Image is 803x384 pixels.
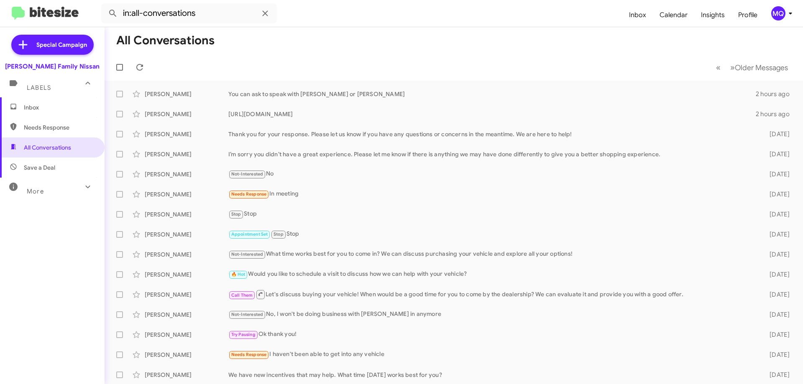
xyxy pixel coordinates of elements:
[694,3,731,27] a: Insights
[145,270,228,279] div: [PERSON_NAME]
[756,371,796,379] div: [DATE]
[756,310,796,319] div: [DATE]
[24,143,71,152] span: All Conversations
[231,252,263,257] span: Not-Interested
[27,188,44,195] span: More
[145,290,228,299] div: [PERSON_NAME]
[145,150,228,158] div: [PERSON_NAME]
[228,130,756,138] div: Thank you for your response. Please let us know if you have any questions or concerns in the mean...
[231,312,263,317] span: Not-Interested
[756,250,796,259] div: [DATE]
[145,310,228,319] div: [PERSON_NAME]
[145,371,228,379] div: [PERSON_NAME]
[756,210,796,219] div: [DATE]
[145,210,228,219] div: [PERSON_NAME]
[622,3,653,27] a: Inbox
[756,90,796,98] div: 2 hours ago
[756,351,796,359] div: [DATE]
[228,289,756,300] div: Let's discuss buying your vehicle! When would be a good time for you to come by the dealership? W...
[228,150,756,158] div: I’m sorry you didn’t have a great experience. Please let me know if there is anything we may have...
[731,3,764,27] a: Profile
[231,231,268,237] span: Appointment Set
[145,130,228,138] div: [PERSON_NAME]
[145,170,228,178] div: [PERSON_NAME]
[24,163,55,172] span: Save a Deal
[231,272,246,277] span: 🔥 Hot
[231,352,267,357] span: Needs Response
[228,270,756,279] div: Would you like to schedule a visit to discuss how we can help with your vehicle?
[228,350,756,359] div: I haven't been able to get into any vehicle
[756,130,796,138] div: [DATE]
[228,169,756,179] div: No
[725,59,793,76] button: Next
[756,331,796,339] div: [DATE]
[228,189,756,199] div: In meeting
[116,34,215,47] h1: All Conversations
[711,59,793,76] nav: Page navigation example
[36,41,87,49] span: Special Campaign
[5,62,100,71] div: [PERSON_NAME] Family Nissan
[145,250,228,259] div: [PERSON_NAME]
[735,63,788,72] span: Older Messages
[716,62,721,73] span: «
[756,170,796,178] div: [DATE]
[24,103,95,112] span: Inbox
[764,6,794,20] button: MQ
[231,191,267,197] span: Needs Response
[756,190,796,198] div: [DATE]
[145,351,228,359] div: [PERSON_NAME]
[228,371,756,379] div: We have new incentives that may help. What time [DATE] works best for you?
[101,3,277,23] input: Search
[231,171,263,177] span: Not-Interested
[653,3,694,27] a: Calendar
[756,230,796,239] div: [DATE]
[756,110,796,118] div: 2 hours ago
[274,231,284,237] span: Stop
[228,310,756,319] div: No, I won't be doing business with [PERSON_NAME] in anymore
[756,270,796,279] div: [DATE]
[711,59,726,76] button: Previous
[756,290,796,299] div: [DATE]
[228,110,756,118] div: [URL][DOMAIN_NAME]
[27,84,51,92] span: Labels
[231,292,253,298] span: Call Them
[756,150,796,158] div: [DATE]
[231,211,241,217] span: Stop
[771,6,785,20] div: MQ
[228,90,756,98] div: You can ask to speak with [PERSON_NAME] or [PERSON_NAME]
[730,62,735,73] span: »
[11,35,94,55] a: Special Campaign
[228,249,756,259] div: What time works best for you to come in? We can discuss purchasing your vehicle and explore all y...
[24,123,95,132] span: Needs Response
[145,110,228,118] div: [PERSON_NAME]
[145,190,228,198] div: [PERSON_NAME]
[145,230,228,239] div: [PERSON_NAME]
[231,332,256,337] span: Try Pausing
[145,331,228,339] div: [PERSON_NAME]
[228,229,756,239] div: Stop
[145,90,228,98] div: [PERSON_NAME]
[228,330,756,339] div: Ok thank you!
[228,209,756,219] div: Stop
